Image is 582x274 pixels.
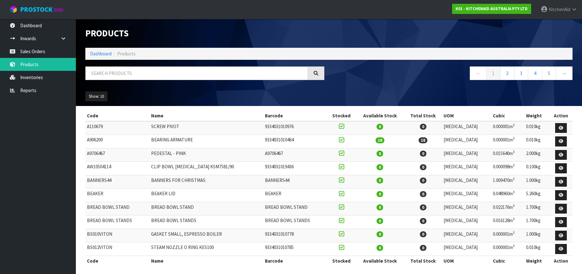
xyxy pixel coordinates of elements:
[263,111,328,121] th: Barcode
[524,175,549,189] td: 1.000kg
[263,202,328,215] td: BREAD BOWL STAND
[542,66,556,80] a: 5
[85,242,150,256] td: BS012VITON
[442,215,491,229] td: [MEDICAL_DATA]
[524,135,549,148] td: 0.010kg
[377,204,383,210] span: 0
[327,256,356,266] th: Stocked
[524,111,549,121] th: Weight
[263,229,328,242] td: 9334031010778
[456,6,528,11] strong: K01 - KITCHENAID AUSTRALIA PTY LTD
[470,66,487,80] a: ←
[85,162,150,175] td: AW10504114
[442,202,491,215] td: [MEDICAL_DATA]
[524,202,549,215] td: 1.700kg
[420,204,426,210] span: 0
[442,162,491,175] td: [MEDICAL_DATA]
[263,162,328,175] td: 9334031019436
[150,229,263,242] td: GASKET SMALL, ESPRESSO BOILER
[85,256,150,266] th: Code
[491,111,524,121] th: Cubic
[376,137,384,143] span: 18
[549,111,573,121] th: Action
[404,256,442,266] th: Total Stock
[442,256,491,266] th: UOM
[420,164,426,170] span: 0
[263,242,328,256] td: 9334031010785
[9,5,17,13] img: cube-alt.png
[442,111,491,121] th: UOM
[377,218,383,224] span: 0
[491,202,524,215] td: 0.022176m
[420,124,426,130] span: 0
[85,202,150,215] td: BREAD BOWL STAND
[491,148,524,162] td: 0.015640m
[85,66,308,80] input: Search products
[442,148,491,162] td: [MEDICAL_DATA]
[420,231,426,237] span: 0
[263,121,328,135] td: 9334031010976
[150,111,263,121] th: Name
[513,203,515,208] sup: 3
[513,177,515,181] sup: 3
[524,242,549,256] td: 0.010kg
[513,123,515,127] sup: 3
[524,121,549,135] td: 0.010kg
[528,66,542,80] a: 4
[334,66,573,82] nav: Page navigation
[356,111,404,121] th: Available Stock
[524,189,549,202] td: 5.260kg
[419,137,427,143] span: 18
[491,189,524,202] td: 0.048960m
[513,150,515,154] sup: 3
[420,218,426,224] span: 0
[442,229,491,242] td: [MEDICAL_DATA]
[513,190,515,194] sup: 3
[85,135,150,148] td: A906200
[491,242,524,256] td: 0.000001m
[524,256,549,266] th: Weight
[85,121,150,135] td: A110679
[491,215,524,229] td: 0.016128m
[263,256,328,266] th: Barcode
[500,66,514,80] a: 2
[513,163,515,167] sup: 3
[85,175,150,189] td: BANNERS44
[491,229,524,242] td: 0.000001m
[513,230,515,235] sup: 3
[491,135,524,148] td: 0.000001m
[85,189,150,202] td: BEAKER
[420,245,426,251] span: 0
[150,242,263,256] td: STEAM NOZZLE O RING KES100
[263,189,328,202] td: BEAKER
[263,148,328,162] td: A9706467
[356,256,404,266] th: Available Stock
[524,229,549,242] td: 1.000kg
[327,111,356,121] th: Stocked
[263,215,328,229] td: BREAD BOWL STANDS
[85,148,150,162] td: A9706467
[442,135,491,148] td: [MEDICAL_DATA]
[150,175,263,189] td: BANNERS FOR CHRISTMAS
[150,121,263,135] td: SCREW PIVOT
[513,244,515,248] sup: 3
[442,242,491,256] td: [MEDICAL_DATA]
[263,175,328,189] td: BANNERS44
[263,135,328,148] td: 9334031010464
[150,189,263,202] td: BEAKER LID
[442,121,491,135] td: [MEDICAL_DATA]
[150,202,263,215] td: BREAD BOWL STAND
[556,66,573,80] a: →
[377,124,383,130] span: 0
[514,66,528,80] a: 3
[524,162,549,175] td: 0.100kg
[90,51,112,57] a: Dashboard
[85,111,150,121] th: Code
[150,135,263,148] td: BEARING ARMATURE
[420,191,426,197] span: 0
[54,7,64,13] small: WMS
[150,256,263,266] th: Name
[420,151,426,157] span: 0
[486,66,500,80] a: 1
[549,256,573,266] th: Action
